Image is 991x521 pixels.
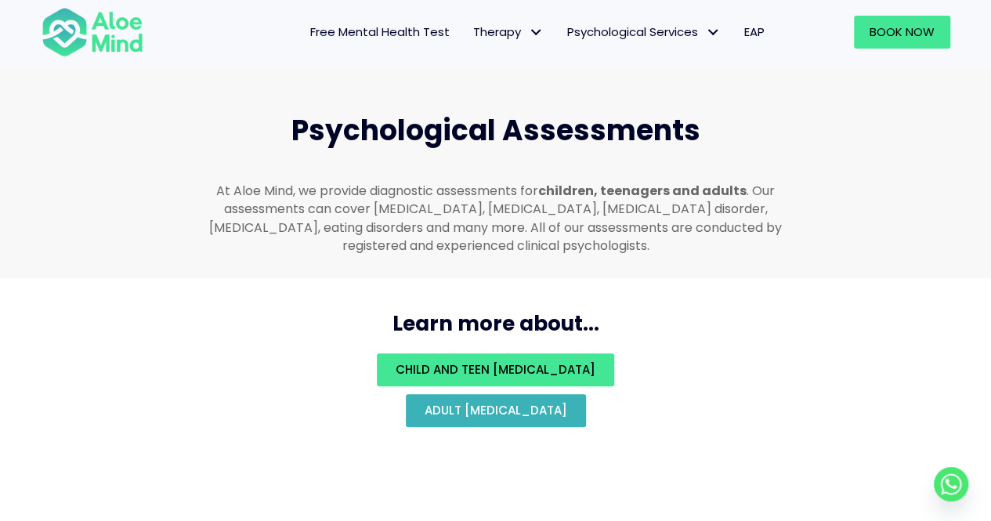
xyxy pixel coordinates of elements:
span: Therapy [473,24,544,40]
span: Book Now [870,24,935,40]
span: Psychological Services: submenu [702,21,725,44]
a: Child and teen [MEDICAL_DATA] [377,353,614,386]
a: Adult [MEDICAL_DATA] [406,394,586,427]
a: Book Now [854,16,950,49]
span: Free Mental Health Test [310,24,450,40]
span: EAP [744,24,765,40]
span: Child and teen [MEDICAL_DATA] [396,361,595,378]
a: Whatsapp [934,467,968,501]
span: Adult [MEDICAL_DATA] [425,402,567,418]
a: Free Mental Health Test [298,16,461,49]
strong: children, teenagers and adults [538,182,747,200]
h3: Learn more about... [26,309,966,338]
nav: Menu [164,16,776,49]
img: Aloe mind Logo [42,6,143,58]
p: At Aloe Mind, we provide diagnostic assessments for . Our assessments can cover [MEDICAL_DATA], [... [201,182,790,255]
a: Psychological ServicesPsychological Services: submenu [555,16,732,49]
span: Therapy: submenu [525,21,548,44]
span: Psychological Services [567,24,721,40]
a: TherapyTherapy: submenu [461,16,555,49]
span: Psychological Assessments [291,110,700,150]
a: EAP [732,16,776,49]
